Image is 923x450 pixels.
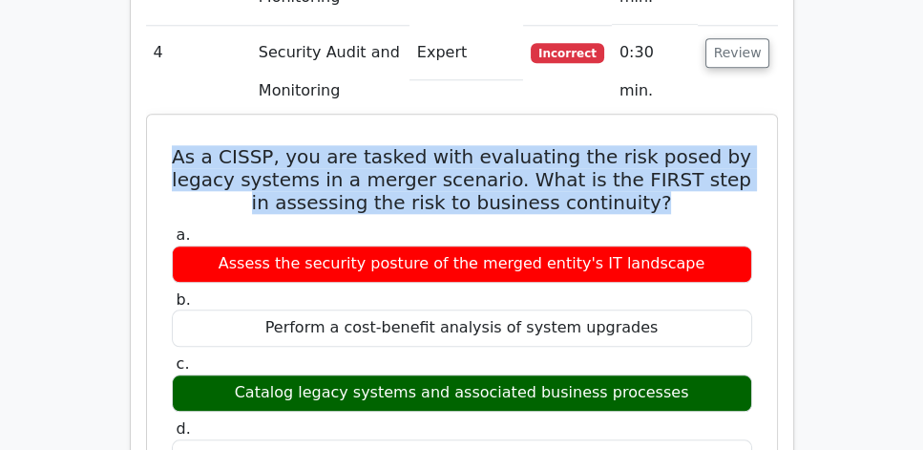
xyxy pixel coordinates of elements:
[177,419,191,438] span: d.
[409,26,523,80] td: Expert
[177,354,190,373] span: c.
[172,246,752,283] div: Assess the security posture of the merged entity's IT landscape
[612,26,698,118] td: 0:30 min.
[172,375,752,412] div: Catalog legacy systems and associated business processes
[531,43,604,62] span: Incorrect
[172,310,752,347] div: Perform a cost-benefit analysis of system upgrades
[170,145,754,214] h5: As a CISSP, you are tasked with evaluating the risk posed by legacy systems in a merger scenario....
[146,26,251,118] td: 4
[177,225,191,244] span: a.
[705,38,770,68] button: Review
[251,26,409,118] td: Security Audit and Monitoring
[177,290,191,309] span: b.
